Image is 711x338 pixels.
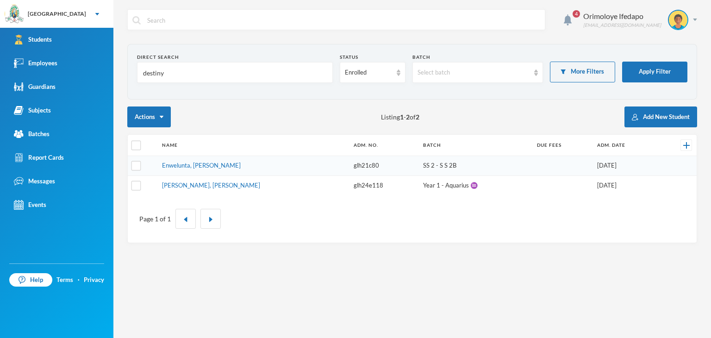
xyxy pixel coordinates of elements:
div: Direct Search [137,54,333,61]
div: Report Cards [14,153,64,163]
button: Actions [127,106,171,127]
td: [DATE] [592,175,659,195]
a: Privacy [84,275,104,285]
div: Guardians [14,82,56,92]
td: SS 2 - S S 2B [418,156,532,176]
div: Select batch [418,68,530,77]
img: STUDENT [669,11,687,29]
div: Status [340,54,405,61]
th: Due Fees [532,135,592,156]
a: Terms [56,275,73,285]
th: Adm. Date [592,135,659,156]
input: Name, Admin No, Phone number, Email Address [142,63,328,83]
td: glh21c80 [349,156,418,176]
th: Name [157,135,349,156]
input: Search [146,10,540,31]
div: Messages [14,176,55,186]
div: Orimoloye Ifedapo [583,11,661,22]
th: Batch [418,135,532,156]
div: Employees [14,58,57,68]
img: + [683,142,690,149]
b: 2 [406,113,410,121]
td: [DATE] [592,156,659,176]
button: Add New Student [624,106,697,127]
b: 1 [400,113,404,121]
b: 2 [416,113,419,121]
button: Apply Filter [622,62,687,82]
div: [GEOGRAPHIC_DATA] [28,10,86,18]
button: More Filters [550,62,615,82]
div: Batches [14,129,50,139]
a: Help [9,273,52,287]
div: Events [14,200,46,210]
div: [EMAIL_ADDRESS][DOMAIN_NAME] [583,22,661,29]
div: · [78,275,80,285]
span: Listing - of [381,112,419,122]
div: Page 1 of 1 [139,214,171,224]
div: Batch [412,54,543,61]
th: Adm. No. [349,135,418,156]
div: Students [14,35,52,44]
span: 4 [573,10,580,18]
div: Enrolled [345,68,392,77]
img: logo [5,5,24,24]
div: Subjects [14,106,51,115]
td: glh24e118 [349,175,418,195]
a: Enwelunta, [PERSON_NAME] [162,162,241,169]
a: [PERSON_NAME], [PERSON_NAME] [162,182,260,189]
img: search [132,16,141,25]
td: Year 1 - Aquarius ♒️ [418,175,532,195]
